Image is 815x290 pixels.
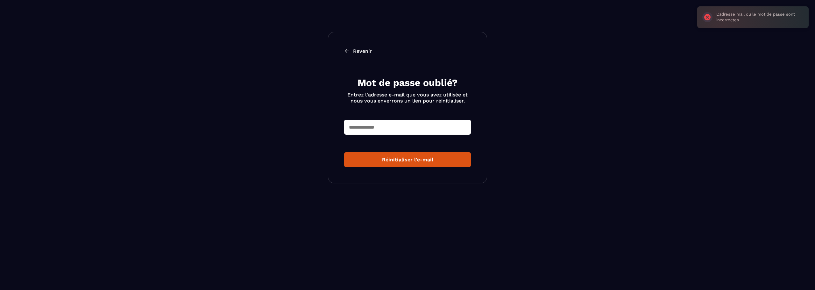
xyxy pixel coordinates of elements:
[349,157,466,163] div: Réinitialiser l'e-mail
[353,48,372,54] p: Revenir
[344,76,471,89] h2: Mot de passe oublié?
[344,92,471,104] p: Entrez l'adresse e-mail que vous avez utilisée et nous vous enverrons un lien pour réinitialiser.
[344,48,471,54] a: Revenir
[344,152,471,167] button: Réinitialiser l'e-mail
